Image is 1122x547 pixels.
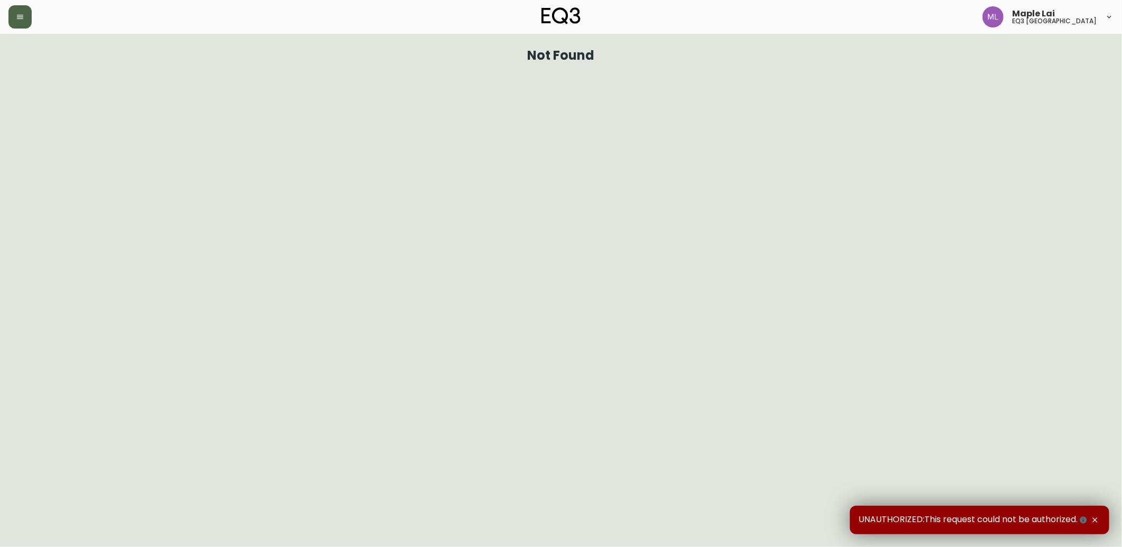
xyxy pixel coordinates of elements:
img: logo [541,7,581,24]
img: 61e28cffcf8cc9f4e300d877dd684943 [983,6,1004,27]
span: Maple Lai [1012,10,1055,18]
span: UNAUTHORIZED:This request could not be authorized. [858,514,1089,526]
h1: Not Found [528,51,595,60]
h5: eq3 [GEOGRAPHIC_DATA] [1012,18,1097,24]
